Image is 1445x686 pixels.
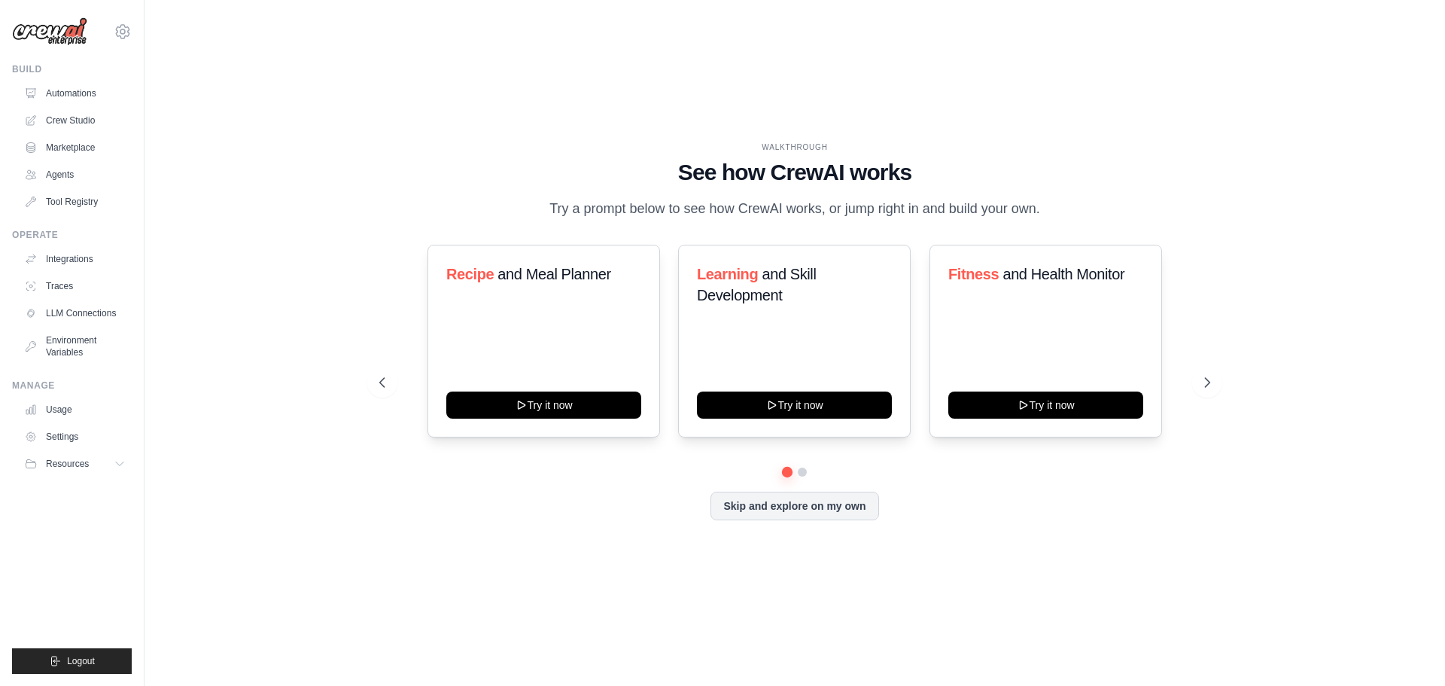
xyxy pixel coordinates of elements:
[710,492,878,520] button: Skip and explore on my own
[697,392,892,419] button: Try it now
[18,247,132,271] a: Integrations
[18,452,132,476] button: Resources
[18,136,132,160] a: Marketplace
[948,266,999,282] span: Fitness
[18,81,132,105] a: Automations
[18,108,132,133] a: Crew Studio
[18,425,132,449] a: Settings
[948,392,1143,419] button: Try it now
[18,328,132,364] a: Environment Variables
[46,458,89,470] span: Resources
[12,63,132,75] div: Build
[12,648,132,674] button: Logout
[446,266,494,282] span: Recipe
[697,266,816,303] span: and Skill Development
[379,142,1210,153] div: WALKTHROUGH
[697,266,758,282] span: Learning
[497,266,610,282] span: and Meal Planner
[1370,614,1445,686] iframe: Chat Widget
[12,17,87,46] img: Logo
[1370,614,1445,686] div: Chatwidget
[542,198,1048,220] p: Try a prompt below to see how CrewAI works, or jump right in and build your own.
[18,190,132,214] a: Tool Registry
[18,274,132,298] a: Traces
[379,159,1210,186] h1: See how CrewAI works
[1002,266,1124,282] span: and Health Monitor
[446,392,641,419] button: Try it now
[18,301,132,325] a: LLM Connections
[18,398,132,422] a: Usage
[12,229,132,241] div: Operate
[67,655,95,667] span: Logout
[18,163,132,187] a: Agents
[12,380,132,392] div: Manage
